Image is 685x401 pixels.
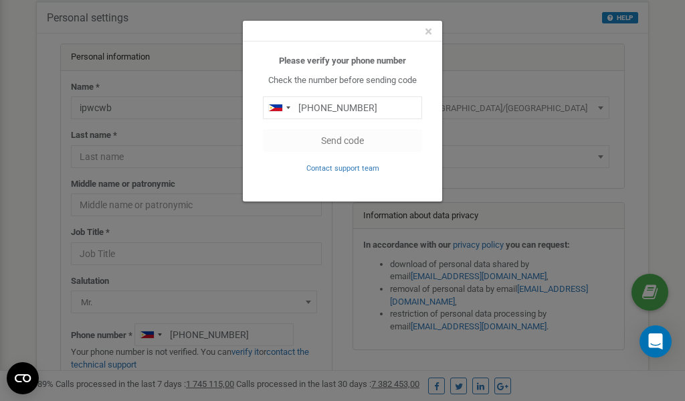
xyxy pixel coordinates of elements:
button: Close [425,25,432,39]
a: Contact support team [306,163,379,173]
div: Open Intercom Messenger [640,325,672,357]
small: Contact support team [306,164,379,173]
input: 0905 123 4567 [263,96,422,119]
span: × [425,23,432,39]
button: Open CMP widget [7,362,39,394]
b: Please verify your phone number [279,56,406,66]
div: Telephone country code [264,97,294,118]
button: Send code [263,129,422,152]
p: Check the number before sending code [263,74,422,87]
